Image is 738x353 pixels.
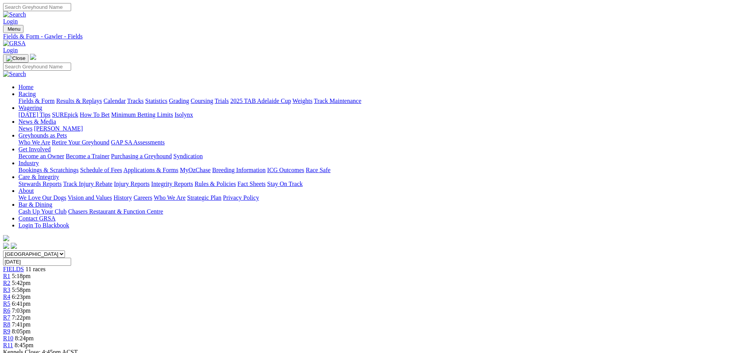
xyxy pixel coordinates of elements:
[18,194,735,201] div: About
[3,335,13,341] a: R10
[18,98,735,104] div: Racing
[18,215,55,222] a: Contact GRSA
[18,98,55,104] a: Fields & Form
[314,98,361,104] a: Track Maintenance
[3,300,10,307] a: R5
[12,314,31,321] span: 7:22pm
[3,40,26,47] img: GRSA
[3,3,71,11] input: Search
[80,167,122,173] a: Schedule of Fees
[3,328,10,335] a: R9
[187,194,221,201] a: Strategic Plan
[66,153,110,159] a: Become a Trainer
[113,194,132,201] a: History
[15,335,34,341] span: 8:24pm
[18,111,50,118] a: [DATE] Tips
[145,98,168,104] a: Statistics
[3,307,10,314] a: R6
[169,98,189,104] a: Grading
[267,167,304,173] a: ICG Outcomes
[191,98,213,104] a: Coursing
[194,181,236,187] a: Rules & Policies
[223,194,259,201] a: Privacy Policy
[238,181,266,187] a: Fact Sheets
[111,153,172,159] a: Purchasing a Greyhound
[6,55,25,61] img: Close
[3,266,24,272] a: FIELDS
[103,98,126,104] a: Calendar
[18,194,66,201] a: We Love Our Dogs
[18,174,59,180] a: Care & Integrity
[3,287,10,293] a: R3
[154,194,186,201] a: Who We Are
[18,139,735,146] div: Greyhounds as Pets
[3,342,13,348] a: R11
[12,300,31,307] span: 6:41pm
[68,194,112,201] a: Vision and Values
[52,111,78,118] a: SUREpick
[3,273,10,279] span: R1
[267,181,303,187] a: Stay On Track
[3,33,735,40] a: Fields & Form - Gawler - Fields
[3,243,9,249] img: facebook.svg
[18,111,735,118] div: Wagering
[3,314,10,321] a: R7
[12,280,31,286] span: 5:42pm
[293,98,312,104] a: Weights
[180,167,211,173] a: MyOzChase
[25,266,45,272] span: 11 races
[15,342,33,348] span: 8:45pm
[12,307,31,314] span: 7:03pm
[34,125,83,132] a: [PERSON_NAME]
[3,63,71,71] input: Search
[18,153,64,159] a: Become an Owner
[230,98,291,104] a: 2025 TAB Adelaide Cup
[306,167,330,173] a: Race Safe
[12,328,31,335] span: 8:05pm
[18,146,51,152] a: Get Involved
[18,167,78,173] a: Bookings & Scratchings
[12,293,31,300] span: 6:23pm
[111,111,173,118] a: Minimum Betting Limits
[3,235,9,241] img: logo-grsa-white.png
[18,84,33,90] a: Home
[56,98,102,104] a: Results & Replays
[30,54,36,60] img: logo-grsa-white.png
[18,208,735,215] div: Bar & Dining
[3,293,10,300] a: R4
[11,243,17,249] img: twitter.svg
[3,321,10,328] a: R8
[12,321,31,328] span: 7:41pm
[18,125,735,132] div: News & Media
[18,222,69,229] a: Login To Blackbook
[175,111,193,118] a: Isolynx
[63,181,112,187] a: Track Injury Rebate
[114,181,150,187] a: Injury Reports
[18,181,61,187] a: Stewards Reports
[3,280,10,286] a: R2
[173,153,203,159] a: Syndication
[18,167,735,174] div: Industry
[212,167,266,173] a: Breeding Information
[52,139,110,146] a: Retire Your Greyhound
[3,47,18,53] a: Login
[3,25,23,33] button: Toggle navigation
[18,208,66,215] a: Cash Up Your Club
[111,139,165,146] a: GAP SA Assessments
[123,167,178,173] a: Applications & Forms
[18,153,735,160] div: Get Involved
[3,54,28,63] button: Toggle navigation
[18,160,39,166] a: Industry
[127,98,144,104] a: Tracks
